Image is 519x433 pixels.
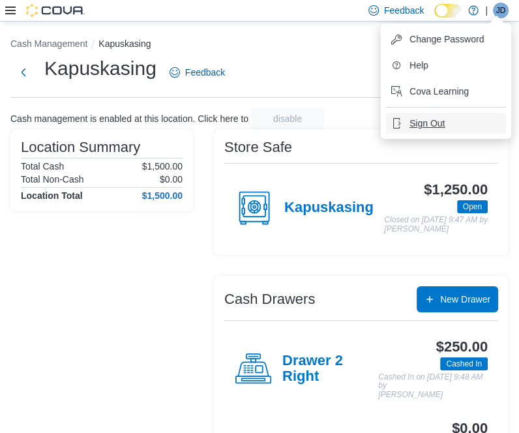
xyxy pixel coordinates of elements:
h3: Location Summary [21,140,140,155]
span: New Drawer [440,293,490,306]
h3: Cash Drawers [224,291,315,307]
span: Feedback [384,4,424,17]
button: Cova Learning [386,81,506,102]
p: $0.00 [160,174,183,185]
span: Cashed In [440,357,488,370]
button: Help [386,55,506,76]
nav: An example of EuiBreadcrumbs [10,37,509,53]
span: disable [273,112,302,125]
button: Sign Out [386,113,506,134]
h3: $250.00 [436,339,488,355]
h1: Kapuskasing [44,55,156,82]
a: Feedback [164,59,230,85]
p: Closed on [DATE] 9:47 AM by [PERSON_NAME] [384,216,488,233]
input: Dark Mode [434,4,462,18]
h4: Kapuskasing [284,200,374,216]
h4: $1,500.00 [142,190,183,201]
div: Jessica Dow [493,3,509,18]
button: Next [10,59,37,85]
button: Cash Management [10,38,87,49]
p: | [485,3,488,18]
p: Cash management is enabled at this location. Click here to [10,113,248,124]
span: Open [457,200,488,213]
span: Feedback [185,66,225,79]
button: Change Password [386,29,506,50]
h3: $1,250.00 [424,182,488,198]
h6: Total Non-Cash [21,174,84,185]
h6: Total Cash [21,161,64,172]
p: Cashed In on [DATE] 9:48 AM by [PERSON_NAME] [378,373,488,400]
span: Change Password [409,33,484,46]
img: Cova [26,4,85,17]
span: Cova Learning [409,85,469,98]
button: disable [251,108,324,129]
span: Sign Out [409,117,445,130]
span: Open [463,201,482,213]
button: Kapuskasing [98,38,151,49]
h4: Drawer 2 Right [282,353,378,385]
span: Help [409,59,428,72]
h4: Location Total [21,190,83,201]
span: Cashed In [446,358,482,370]
p: $1,500.00 [142,161,183,172]
span: JD [496,3,506,18]
button: New Drawer [417,286,498,312]
h3: Store Safe [224,140,292,155]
